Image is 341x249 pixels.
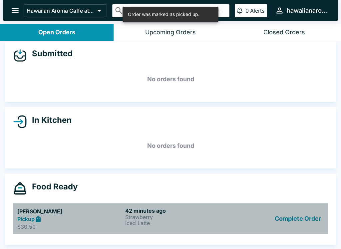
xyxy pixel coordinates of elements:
p: Hawaiian Aroma Caffe at The [GEOGRAPHIC_DATA] [27,7,95,14]
h4: Submitted [27,49,73,59]
h4: Food Ready [27,182,78,192]
div: Closed Orders [263,29,305,36]
h5: No orders found [13,67,328,91]
div: Order was marked as picked up. [128,9,199,20]
button: Hawaiian Aroma Caffe at The [GEOGRAPHIC_DATA] [24,4,107,17]
button: open drawer [7,2,24,19]
p: 0 [245,7,249,14]
p: Iced Latte [125,220,230,226]
h5: No orders found [13,134,328,158]
div: hawaiianaromacaffeilikai [287,7,328,15]
p: $30.50 [17,223,123,230]
a: [PERSON_NAME]Pickup$30.5042 minutes agoStrawberryIced LatteComplete Order [13,203,328,234]
h4: In Kitchen [27,115,72,125]
p: Alerts [250,7,264,14]
h5: [PERSON_NAME] [17,207,123,215]
div: Upcoming Orders [145,29,196,36]
strong: Pickup [17,216,35,222]
h6: 42 minutes ago [125,207,230,214]
button: hawaiianaromacaffeilikai [272,3,330,18]
button: Complete Order [272,207,324,230]
p: Strawberry [125,214,230,220]
div: Open Orders [38,29,75,36]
